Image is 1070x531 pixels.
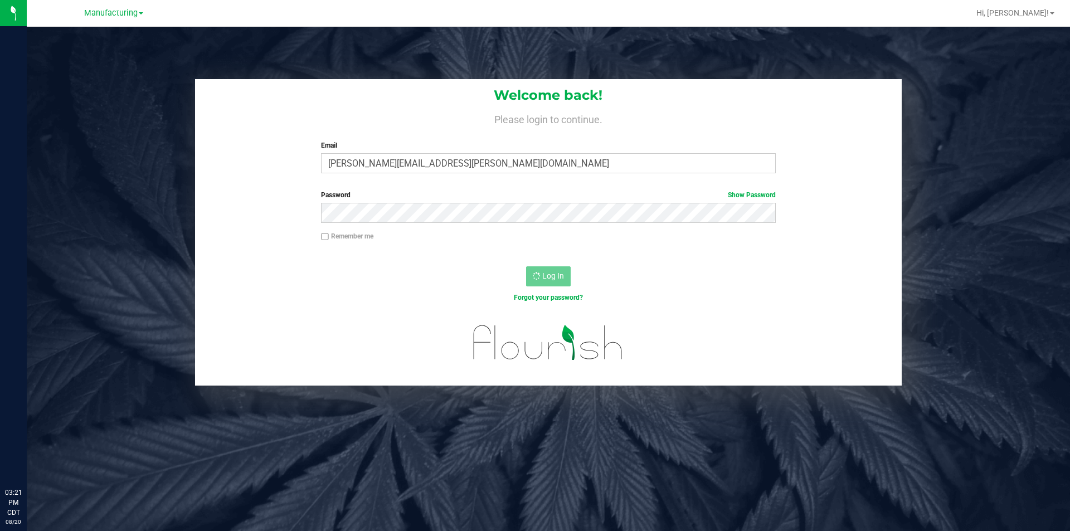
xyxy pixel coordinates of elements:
span: Hi, [PERSON_NAME]! [976,8,1049,17]
input: Remember me [321,233,329,241]
p: 03:21 PM CDT [5,488,22,518]
span: Log In [542,271,564,280]
span: Password [321,191,351,199]
label: Email [321,140,775,150]
button: Log In [526,266,571,286]
p: 08/20 [5,518,22,526]
img: flourish_logo.svg [460,314,636,371]
h4: Please login to continue. [195,111,902,125]
span: Manufacturing [84,8,138,18]
a: Forgot your password? [514,294,583,301]
h1: Welcome back! [195,88,902,103]
label: Remember me [321,231,373,241]
a: Show Password [728,191,776,199]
